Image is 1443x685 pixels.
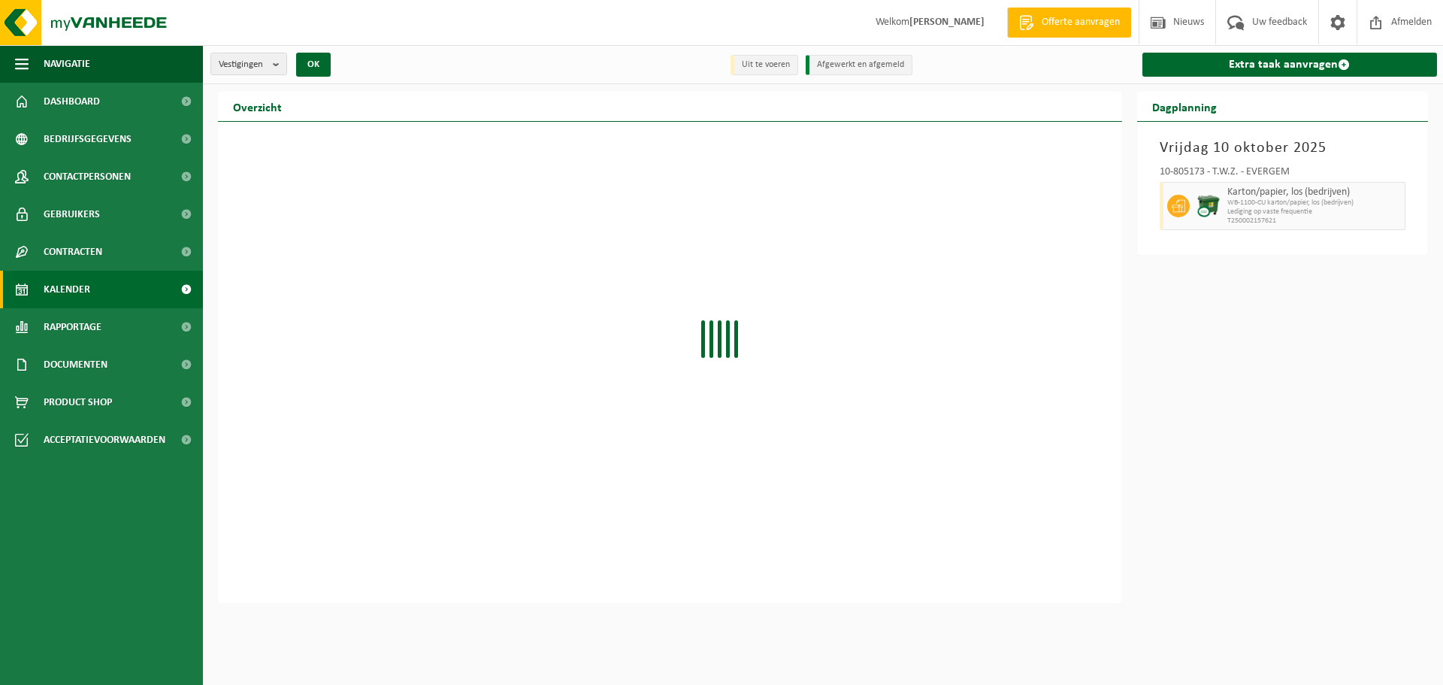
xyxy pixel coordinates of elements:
span: Offerte aanvragen [1038,15,1124,30]
h2: Dagplanning [1137,92,1232,121]
li: Uit te voeren [731,55,798,75]
strong: [PERSON_NAME] [909,17,985,28]
span: Dashboard [44,83,100,120]
li: Afgewerkt en afgemeld [806,55,912,75]
span: Vestigingen [219,53,267,76]
span: T250002157621 [1227,217,1402,226]
span: Karton/papier, los (bedrijven) [1227,186,1402,199]
h3: Vrijdag 10 oktober 2025 [1160,137,1406,159]
span: Acceptatievoorwaarden [44,421,165,459]
span: Navigatie [44,45,90,83]
img: WB-1100-CU [1197,195,1220,217]
h2: Overzicht [218,92,297,121]
a: Offerte aanvragen [1007,8,1131,38]
a: Extra taak aanvragen [1142,53,1438,77]
div: 10-805173 - T.W.Z. - EVERGEM [1160,167,1406,182]
span: Kalender [44,271,90,308]
span: Contactpersonen [44,158,131,195]
span: Gebruikers [44,195,100,233]
span: Documenten [44,346,107,383]
button: OK [296,53,331,77]
span: WB-1100-CU karton/papier, los (bedrijven) [1227,199,1402,208]
span: Contracten [44,233,102,271]
span: Rapportage [44,308,101,346]
span: Product Shop [44,383,112,421]
button: Vestigingen [210,53,287,75]
span: Lediging op vaste frequentie [1227,208,1402,217]
span: Bedrijfsgegevens [44,120,132,158]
